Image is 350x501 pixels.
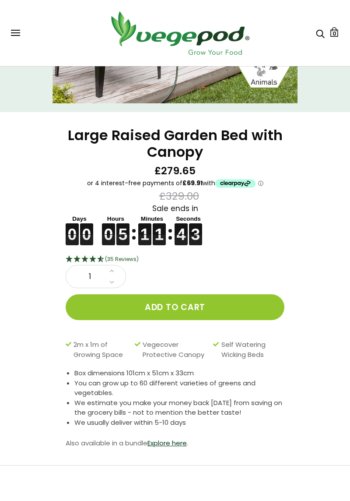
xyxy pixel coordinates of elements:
[154,164,196,178] span: £279.65
[66,294,284,320] button: Add to cart
[66,437,284,450] p: Also available in a bundle .
[159,190,199,203] span: £329.00
[221,340,280,360] span: Self Watering Wicking Beds
[116,223,129,234] figure: 5
[75,271,105,282] span: 1
[107,277,117,288] a: Decrease quantity by 1
[80,223,93,234] figure: 0
[73,340,130,360] span: 2m x 1m of Growing Space
[74,368,284,378] li: Box dimensions 101cm x 51cm x 33cm
[147,438,187,448] a: Explore here
[66,223,79,234] figure: 0
[74,418,284,428] li: We usually deliver within 5-10 days
[66,254,284,265] div: 4.69 Stars - 35 Reviews
[153,223,166,234] figure: 1
[103,9,256,57] img: Vegepod
[66,203,284,245] div: Sale ends in
[332,29,336,38] span: 0
[143,340,209,360] span: Vegecover Protective Canopy
[138,223,151,234] figure: 1
[316,28,325,38] a: Search
[66,127,284,161] h1: Large Raised Garden Bed with Canopy
[189,234,202,245] figure: 3
[74,398,284,418] li: We estimate you make your money back [DATE] from saving on the grocery bills - not to mention the...
[102,223,115,234] figure: 0
[329,27,339,37] a: Cart
[175,223,188,234] figure: 4
[74,378,284,398] li: You can grow up to 60 different varieties of greens and vegetables.
[107,265,117,277] a: Increase quantity by 1
[105,255,139,263] span: 4.69 Stars - 35 Reviews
